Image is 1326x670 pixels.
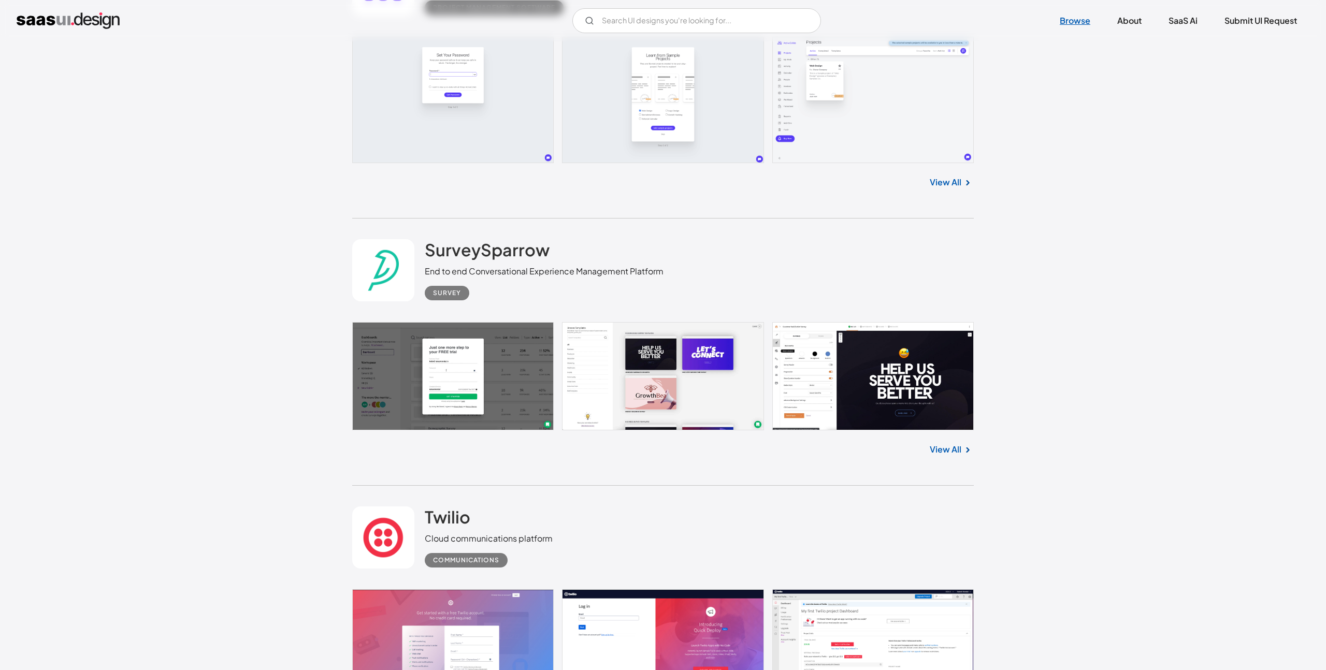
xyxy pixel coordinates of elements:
a: View All [930,176,961,188]
div: End to end Conversational Experience Management Platform [425,265,664,278]
a: Twilio [425,506,470,532]
a: Submit UI Request [1212,9,1309,32]
h2: SurveySparrow [425,239,550,260]
a: SaaS Ai [1156,9,1210,32]
div: Survey [433,287,461,299]
a: SurveySparrow [425,239,550,265]
a: View All [930,443,961,456]
a: About [1105,9,1154,32]
form: Email Form [572,8,821,33]
input: Search UI designs you're looking for... [572,8,821,33]
h2: Twilio [425,506,470,527]
div: Cloud communications platform [425,532,553,545]
a: home [17,12,120,29]
div: Communications [433,554,499,566]
a: Browse [1047,9,1103,32]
